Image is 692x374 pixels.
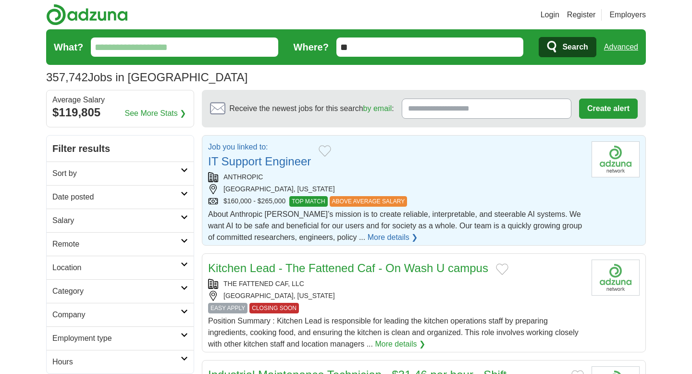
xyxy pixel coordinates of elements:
div: THE FATTENED CAF, LLC [208,279,584,289]
h2: Employment type [52,333,181,344]
a: Category [47,279,194,303]
a: Date posted [47,185,194,209]
span: Search [562,37,588,57]
h2: Sort by [52,168,181,179]
h2: Filter results [47,136,194,162]
div: [GEOGRAPHIC_DATA], [US_STATE] [208,291,584,301]
a: Location [47,256,194,279]
h1: Jobs in [GEOGRAPHIC_DATA] [46,71,247,84]
label: What? [54,40,83,54]
a: Kitchen Lead - The Fattened Caf - On Wash U campus [208,262,488,274]
a: See More Stats ❯ [125,108,186,119]
div: $119,805 [52,104,188,121]
span: Receive the newest jobs for this search : [229,103,394,114]
button: Add to favorite jobs [319,145,331,157]
a: Sort by [47,162,194,185]
div: $160,000 - $265,000 [208,196,584,207]
h2: Category [52,286,181,297]
span: Position Summary : Kitchen Lead is responsible for leading the kitchen operations staff by prepar... [208,317,579,348]
a: by email [363,104,392,112]
a: IT Support Engineer [208,155,311,168]
span: ABOVE AVERAGE SALARY [330,196,408,207]
a: Employment type [47,326,194,350]
span: EASY APPLY [208,303,247,313]
h2: Company [52,309,181,321]
span: About Anthropic [PERSON_NAME]’s mission is to create reliable, interpretable, and steerable AI sy... [208,210,582,241]
span: TOP MATCH [289,196,327,207]
a: More details ❯ [368,232,418,243]
a: Remote [47,232,194,256]
h2: Salary [52,215,181,226]
p: Job you linked to: [208,141,311,153]
div: [GEOGRAPHIC_DATA], [US_STATE] [208,184,584,194]
h2: Remote [52,238,181,250]
img: Company logo [592,260,640,296]
button: Add to favorite jobs [496,263,508,275]
h2: Hours [52,356,181,368]
span: CLOSING SOON [249,303,299,313]
a: More details ❯ [375,338,425,350]
h2: Date posted [52,191,181,203]
a: Advanced [604,37,638,57]
a: Company [47,303,194,326]
a: Employers [609,9,646,21]
img: Adzuna logo [46,4,128,25]
button: Create alert [579,99,638,119]
img: Company logo [592,141,640,177]
button: Search [539,37,596,57]
label: Where? [294,40,329,54]
a: Hours [47,350,194,374]
h2: Location [52,262,181,274]
div: ANTHROPIC [208,172,584,182]
a: Login [541,9,559,21]
div: Average Salary [52,96,188,104]
a: Register [567,9,596,21]
span: 357,742 [46,69,88,86]
a: Salary [47,209,194,232]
